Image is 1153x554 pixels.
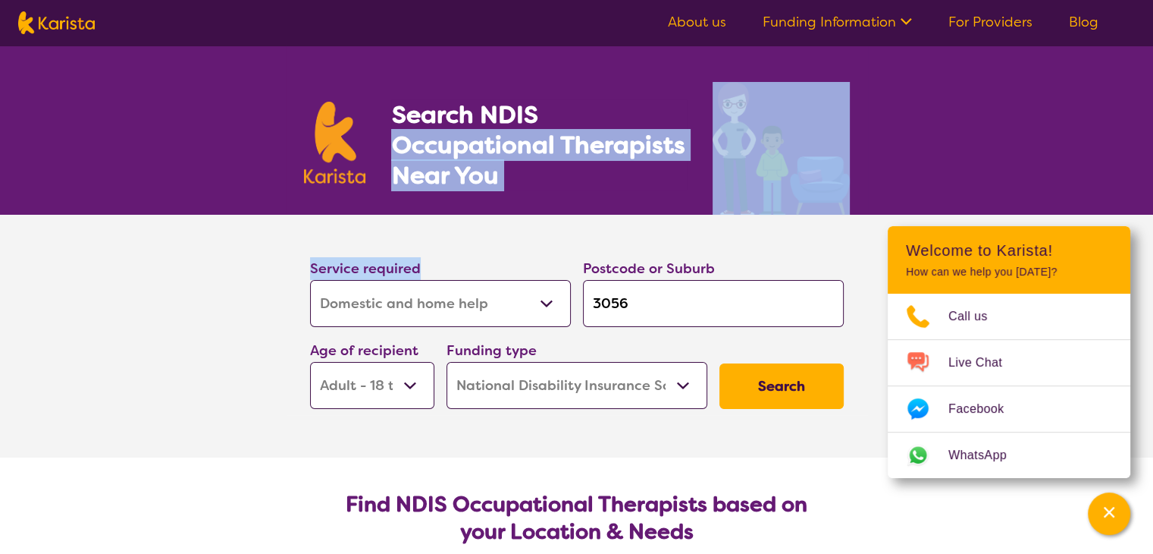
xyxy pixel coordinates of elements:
label: Service required [310,260,421,278]
h2: Find NDIS Occupational Therapists based on your Location & Needs [322,491,832,546]
p: How can we help you [DATE]? [906,266,1112,279]
div: Channel Menu [888,226,1130,478]
a: For Providers [948,13,1032,31]
label: Funding type [446,342,537,360]
input: Type [583,280,844,327]
label: Postcode or Suburb [583,260,715,278]
span: Call us [948,305,1006,328]
a: Web link opens in a new tab. [888,433,1130,478]
a: About us [668,13,726,31]
label: Age of recipient [310,342,418,360]
h1: Search NDIS Occupational Therapists Near You [391,99,686,190]
span: Live Chat [948,351,1020,374]
span: WhatsApp [948,444,1025,467]
button: Search [719,364,844,409]
h2: Welcome to Karista! [906,241,1112,260]
img: Karista logo [304,102,366,184]
button: Channel Menu [1088,493,1130,535]
img: occupational-therapy [713,82,850,215]
a: Blog [1069,13,1098,31]
img: Karista logo [18,11,95,34]
ul: Choose channel [888,294,1130,478]
a: Funding Information [763,13,912,31]
span: Facebook [948,398,1022,420]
